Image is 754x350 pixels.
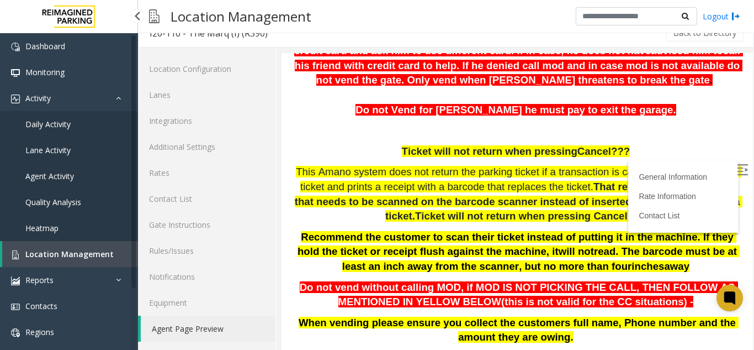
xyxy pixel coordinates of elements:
span: Quality Analysis [25,197,81,207]
span: will not [277,192,312,204]
span: Contacts [25,301,57,311]
h3: Location Management [165,3,317,30]
a: Lanes [138,82,275,108]
span: Regions [25,327,54,337]
img: 'icon' [11,328,20,337]
span: Activity [25,93,51,103]
span: Ticket will not return when pressing Cancel??? [134,157,365,169]
span: When vending please ensure you collect the customers full name, Phone number and the amount they ... [17,264,457,290]
span: Do not Vend for [PERSON_NAME] he must pay to exit the garage. [74,51,395,62]
span: Monitoring [25,67,65,77]
span: - [408,243,412,254]
a: Notifications [138,264,275,290]
span: Do not vend without calling MOD, if MOD IS NOT PICKING THE CALL, THEN FOLLOW AS MENTIONED IN YELL... [18,228,456,255]
span: Recommend the customer to scan their ticket instead of putting it in the machine. If they hold th... [16,178,455,205]
span: (this is not valid for the CC situations) [220,243,406,254]
span: Dashboard [25,41,65,51]
span: Lane Activity [25,145,71,155]
img: 'icon' [11,276,20,285]
span: Cancel??? [296,92,348,104]
img: 'icon' [11,95,20,103]
a: General Information [357,119,426,128]
a: Gate Instructions [138,212,275,238]
span: Reports [25,275,54,285]
span: inches [350,207,383,219]
img: 'icon' [11,69,20,77]
img: Open/Close Sidebar Menu [455,111,466,122]
a: Location Configuration [138,56,275,82]
img: 'icon' [11,43,20,51]
span: Location Management [25,249,114,259]
span: Daily Activity [25,119,71,129]
a: Location Management [2,241,138,267]
span: Agent Activity [25,171,74,181]
a: Rate Information [357,139,415,148]
a: Additional Settings [138,134,275,160]
img: 'icon' [11,302,20,311]
div: I20-116 - The Marq (I) (R390) [150,26,268,40]
a: Logout [703,11,740,22]
a: Agent Page Preview [141,316,275,342]
img: pageIcon [149,3,160,30]
button: Back to Directory [666,25,744,41]
span: Heatmap [25,223,59,233]
span: Ticket will not return when pressing [120,92,296,104]
a: Contact List [138,186,275,212]
span: away [383,207,408,219]
span: That receipt is the new ticket that needs to be scanned on the barcode scanner instead of inserte... [13,128,461,169]
span: This Amano system does not return the parking ticket if a transaction is cancelled. It swallows t... [14,113,460,139]
a: Equipment [138,290,275,316]
img: 'icon' [11,250,20,259]
a: Integrations [138,108,275,134]
a: Rules/Issues [138,238,275,264]
a: Rates [138,160,275,186]
span: . [428,21,431,33]
a: Contact List [357,158,398,167]
img: logout [731,11,740,22]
